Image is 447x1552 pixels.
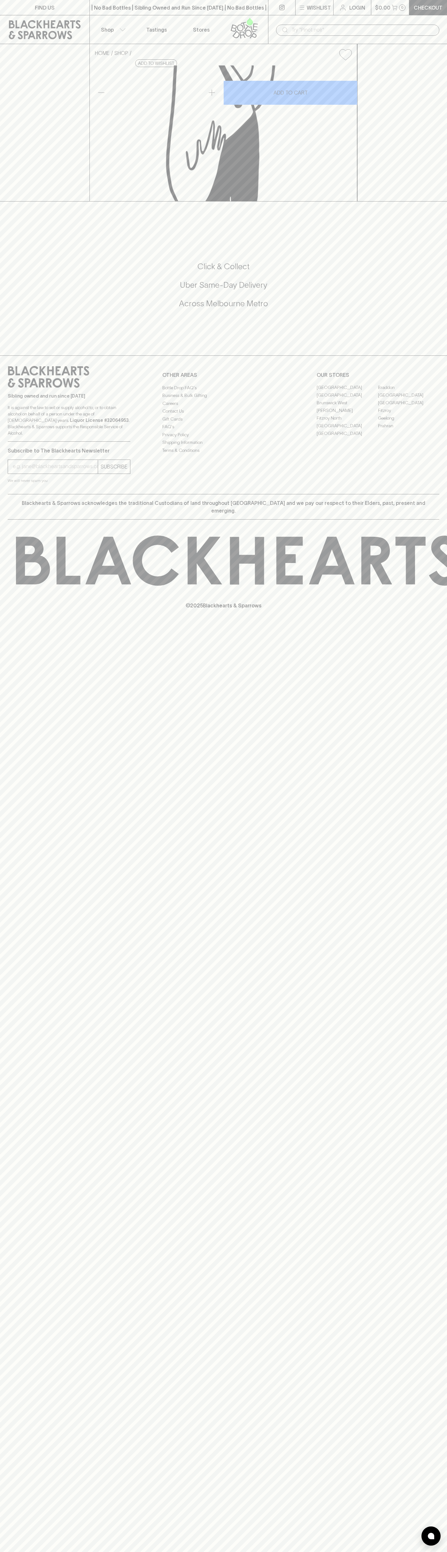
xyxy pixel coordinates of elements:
[162,399,285,407] a: Careers
[70,418,129,423] strong: Liquor License #32064953
[101,26,114,34] p: Shop
[134,15,179,44] a: Tastings
[317,384,378,392] a: [GEOGRAPHIC_DATA]
[162,392,285,399] a: Business & Bulk Gifting
[317,422,378,430] a: [GEOGRAPHIC_DATA]
[162,423,285,431] a: FAQ's
[414,4,443,11] p: Checkout
[378,392,439,399] a: [GEOGRAPHIC_DATA]
[35,4,55,11] p: FIND US
[8,280,439,290] h5: Uber Same-Day Delivery
[179,15,224,44] a: Stores
[378,399,439,407] a: [GEOGRAPHIC_DATA]
[378,415,439,422] a: Geelong
[224,81,357,105] button: ADD TO CART
[337,47,354,63] button: Add to wishlist
[8,298,439,309] h5: Across Melbourne Metro
[162,371,285,379] p: OTHER AREAS
[95,50,110,56] a: HOME
[8,447,130,454] p: Subscribe to The Blackhearts Newsletter
[378,422,439,430] a: Prahran
[90,15,135,44] button: Shop
[274,89,308,96] p: ADD TO CART
[375,4,390,11] p: $0.00
[317,407,378,415] a: [PERSON_NAME]
[13,461,98,472] input: e.g. jane@blackheartsandsparrows.com.au
[317,415,378,422] a: Fitzroy North
[349,4,365,11] p: Login
[8,393,130,399] p: Sibling owned and run since [DATE]
[8,261,439,272] h5: Click & Collect
[162,407,285,415] a: Contact Us
[12,499,435,514] p: Blackhearts & Sparrows acknowledges the traditional Custodians of land throughout [GEOGRAPHIC_DAT...
[162,431,285,438] a: Privacy Policy
[8,236,439,343] div: Call to action block
[98,460,130,474] button: SUBSCRIBE
[146,26,167,34] p: Tastings
[8,477,130,484] p: We will never spam you
[428,1533,434,1539] img: bubble-icon
[378,384,439,392] a: Braddon
[317,371,439,379] p: OUR STORES
[8,404,130,436] p: It is against the law to sell or supply alcohol to, or to obtain alcohol on behalf of a person un...
[193,26,210,34] p: Stores
[317,399,378,407] a: Brunswick West
[162,446,285,454] a: Terms & Conditions
[307,4,331,11] p: Wishlist
[162,384,285,392] a: Bottle Drop FAQ's
[162,439,285,446] a: Shipping Information
[101,463,127,470] p: SUBSCRIBE
[317,392,378,399] a: [GEOGRAPHIC_DATA]
[378,407,439,415] a: Fitzroy
[114,50,128,56] a: SHOP
[317,430,378,437] a: [GEOGRAPHIC_DATA]
[135,59,177,67] button: Add to wishlist
[90,65,357,201] img: The Season of Seltzer Pack
[291,25,434,35] input: Try "Pinot noir"
[162,415,285,423] a: Gift Cards
[401,6,404,9] p: 0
